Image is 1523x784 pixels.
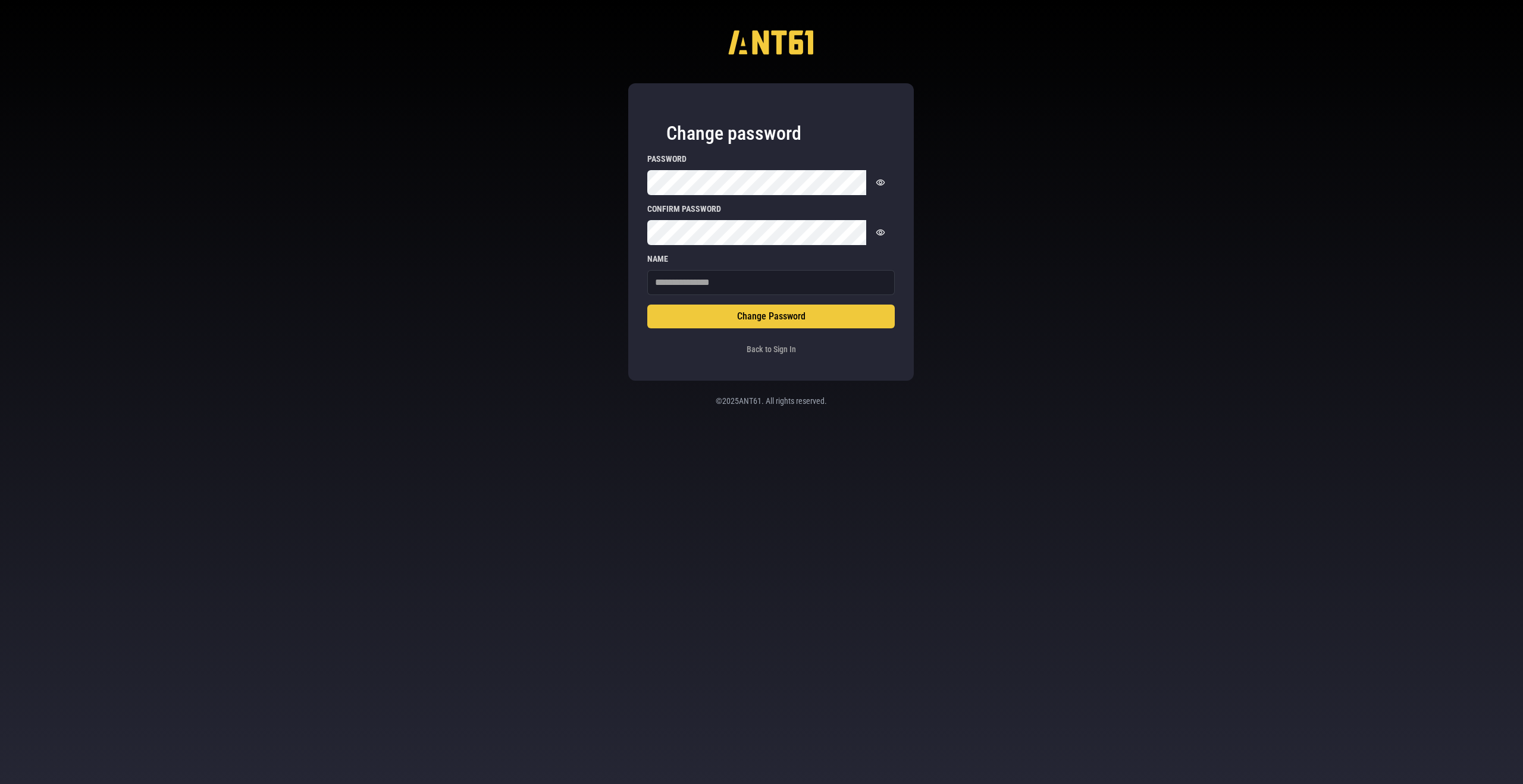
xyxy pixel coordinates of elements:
button: Show password [866,170,895,195]
label: Password [647,155,895,163]
label: Name [647,255,895,263]
label: Confirm Password [647,205,895,213]
p: © 2025 ANT61. All rights reserved. [643,395,900,407]
button: Show password [866,220,895,245]
button: Back to Sign In [647,338,895,362]
button: Change Password [647,305,895,328]
h3: Change password [666,121,876,145]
